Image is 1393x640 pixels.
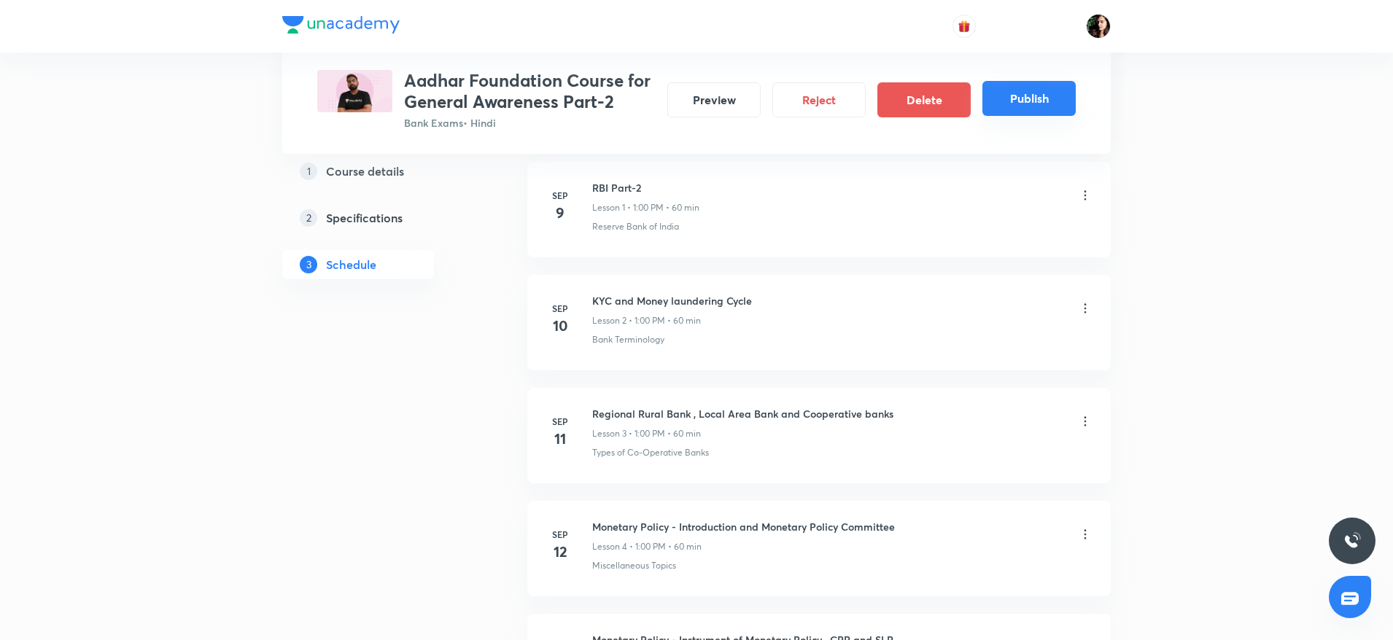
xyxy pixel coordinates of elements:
[546,189,575,202] h6: Sep
[772,82,866,117] button: Reject
[1343,532,1361,550] img: ttu
[982,81,1076,116] button: Publish
[326,163,404,180] h5: Course details
[282,203,481,233] a: 2Specifications
[592,540,702,553] p: Lesson 4 • 1:00 PM • 60 min
[592,406,893,421] h6: Regional Rural Bank , Local Area Bank and Cooperative banks
[317,70,392,112] img: AC6ABE62-5085-4151-8B41-E6D2DED18D3E_plus.png
[546,528,575,541] h6: Sep
[404,70,656,112] h3: Aadhar Foundation Course for General Awareness Part-2
[592,180,699,195] h6: RBI Part-2
[592,293,752,308] h6: KYC and Money laundering Cycle
[592,220,679,233] p: Reserve Bank of India
[326,256,376,273] h5: Schedule
[546,541,575,563] h4: 12
[592,314,701,327] p: Lesson 2 • 1:00 PM • 60 min
[546,315,575,337] h4: 10
[282,16,400,37] a: Company Logo
[546,415,575,428] h6: Sep
[667,82,761,117] button: Preview
[592,446,709,459] p: Types of Co-Operative Banks
[592,201,699,214] p: Lesson 1 • 1:00 PM • 60 min
[592,519,895,534] h6: Monetary Policy - Introduction and Monetary Policy Committee
[546,428,575,450] h4: 11
[282,157,481,186] a: 1Course details
[546,302,575,315] h6: Sep
[300,209,317,227] p: 2
[282,16,400,34] img: Company Logo
[952,15,976,38] button: avatar
[300,163,317,180] p: 1
[877,82,971,117] button: Delete
[546,202,575,224] h4: 9
[958,20,971,33] img: avatar
[300,256,317,273] p: 3
[592,559,676,572] p: Miscellaneous Topics
[592,427,701,440] p: Lesson 3 • 1:00 PM • 60 min
[1086,14,1111,39] img: Priyanka K
[326,209,403,227] h5: Specifications
[404,115,656,130] p: Bank Exams • Hindi
[592,333,664,346] p: Bank Terminology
